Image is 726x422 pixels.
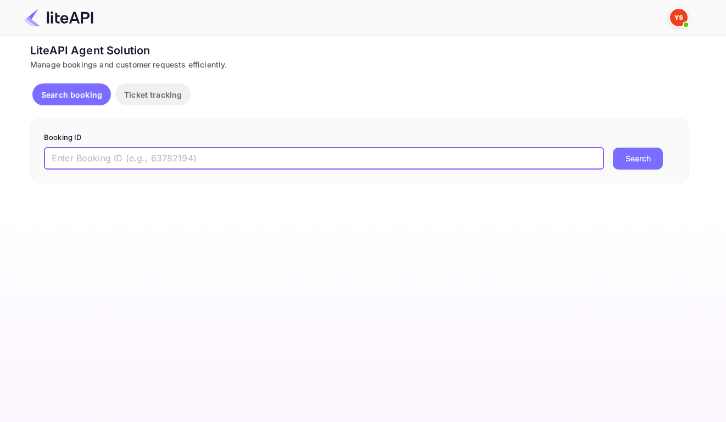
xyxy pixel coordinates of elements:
[30,42,689,59] div: LiteAPI Agent Solution
[24,9,93,26] img: LiteAPI Logo
[613,148,663,170] button: Search
[44,148,604,170] input: Enter Booking ID (e.g., 63782194)
[44,132,675,143] p: Booking ID
[41,89,102,100] p: Search booking
[124,89,182,100] p: Ticket tracking
[30,59,689,70] div: Manage bookings and customer requests efficiently.
[670,9,688,26] img: Yandex Support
